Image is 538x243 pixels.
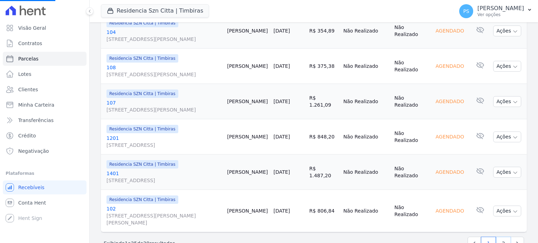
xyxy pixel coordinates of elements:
a: Transferências [3,113,87,127]
td: R$ 1.261,09 [306,84,340,119]
a: [DATE] [274,99,290,104]
span: [STREET_ADDRESS][PERSON_NAME][PERSON_NAME] [106,212,221,226]
td: Não Realizado [392,84,430,119]
span: [STREET_ADDRESS][PERSON_NAME] [106,36,221,43]
td: Não Realizado [392,190,430,232]
a: Parcelas [3,52,87,66]
td: [PERSON_NAME] [224,155,270,190]
a: Conta Hent [3,196,87,210]
td: R$ 1.487,20 [306,155,340,190]
td: Não Realizado [392,119,430,155]
a: Clientes [3,83,87,97]
span: Contratos [18,40,42,47]
span: [STREET_ADDRESS][PERSON_NAME] [106,106,221,113]
div: Agendado [433,206,467,216]
td: Não Realizado [340,84,392,119]
button: Ações [493,26,521,36]
span: Crédito [18,132,36,139]
td: [PERSON_NAME] [224,49,270,84]
button: PS [PERSON_NAME] Ver opções [454,1,538,21]
div: Plataformas [6,169,84,178]
a: [DATE] [274,208,290,214]
button: Ações [493,61,521,72]
span: Recebíveis [18,184,44,191]
td: Não Realizado [392,13,430,49]
button: Residencia Szn Citta | Timbiras [101,4,209,17]
button: Ações [493,167,521,178]
a: [DATE] [274,169,290,175]
div: Agendado [433,132,467,142]
span: Clientes [18,86,38,93]
div: Agendado [433,167,467,177]
td: R$ 806,84 [306,190,340,232]
span: Transferências [18,117,54,124]
span: Residencia SZN Citta | Timbiras [106,90,178,98]
a: [DATE] [274,63,290,69]
div: Agendado [433,26,467,36]
td: R$ 354,89 [306,13,340,49]
span: [STREET_ADDRESS][PERSON_NAME] [106,71,221,78]
span: Residencia SZN Citta | Timbiras [106,19,178,27]
td: [PERSON_NAME] [224,119,270,155]
span: Residencia SZN Citta | Timbiras [106,125,178,133]
td: Não Realizado [340,119,392,155]
td: [PERSON_NAME] [224,84,270,119]
p: Ver opções [477,12,524,17]
td: Não Realizado [340,190,392,232]
a: 1201[STREET_ADDRESS] [106,135,221,149]
div: Agendado [433,61,467,71]
button: Ações [493,96,521,107]
a: [DATE] [274,28,290,34]
a: Negativação [3,144,87,158]
a: Visão Geral [3,21,87,35]
span: Residencia SZN Citta | Timbiras [106,54,178,63]
a: 108[STREET_ADDRESS][PERSON_NAME] [106,64,221,78]
a: Recebíveis [3,180,87,194]
span: Residencia SZN Citta | Timbiras [106,195,178,204]
a: Minha Carteira [3,98,87,112]
td: R$ 375,38 [306,49,340,84]
span: Negativação [18,148,49,155]
span: Visão Geral [18,24,46,31]
span: Conta Hent [18,199,46,206]
span: Residencia SZN Citta | Timbiras [106,160,178,169]
a: Lotes [3,67,87,81]
td: Não Realizado [340,155,392,190]
a: 104[STREET_ADDRESS][PERSON_NAME] [106,29,221,43]
button: Ações [493,131,521,142]
a: Crédito [3,129,87,143]
td: [PERSON_NAME] [224,13,270,49]
span: Lotes [18,71,32,78]
a: 1401[STREET_ADDRESS] [106,170,221,184]
span: [STREET_ADDRESS] [106,142,221,149]
span: Parcelas [18,55,39,62]
td: Não Realizado [392,155,430,190]
a: [DATE] [274,134,290,140]
span: [STREET_ADDRESS] [106,177,221,184]
a: Contratos [3,36,87,50]
div: Agendado [433,97,467,106]
a: 102[STREET_ADDRESS][PERSON_NAME][PERSON_NAME] [106,205,221,226]
a: 107[STREET_ADDRESS][PERSON_NAME] [106,99,221,113]
span: PS [463,9,469,14]
td: Não Realizado [392,49,430,84]
button: Ações [493,206,521,216]
td: Não Realizado [340,49,392,84]
td: R$ 848,20 [306,119,340,155]
p: [PERSON_NAME] [477,5,524,12]
td: Não Realizado [340,13,392,49]
span: Minha Carteira [18,101,54,108]
td: [PERSON_NAME] [224,190,270,232]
